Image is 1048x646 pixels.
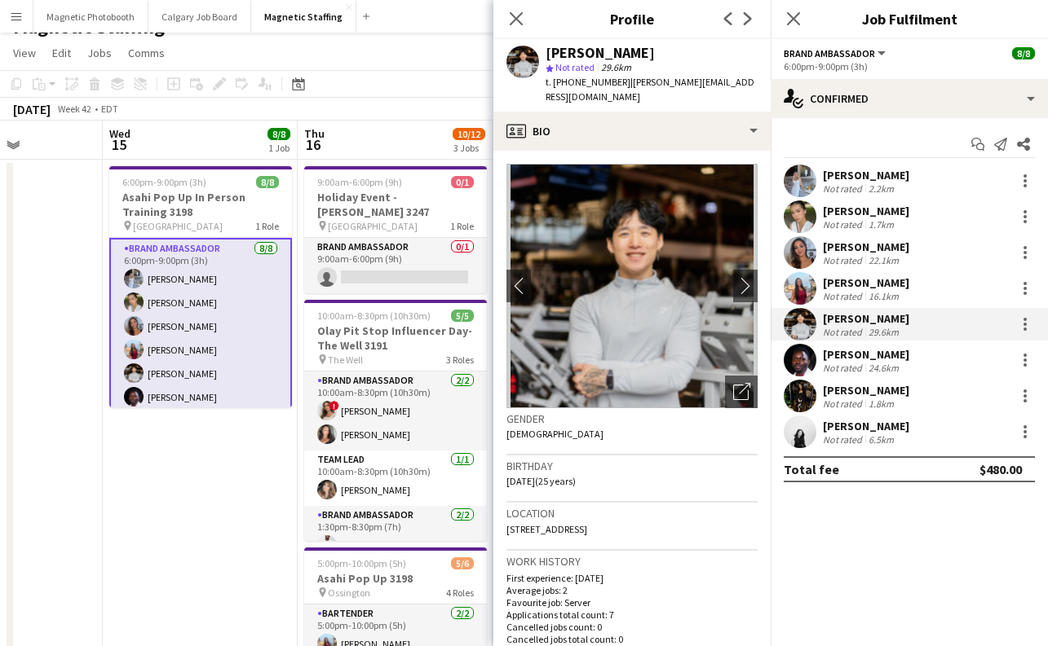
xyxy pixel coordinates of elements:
[268,128,290,140] span: 8/8
[546,46,655,60] div: [PERSON_NAME]
[133,220,223,232] span: [GEOGRAPHIC_DATA]
[493,8,771,29] h3: Profile
[304,126,325,141] span: Thu
[268,142,290,154] div: 1 Job
[979,461,1022,477] div: $480.00
[450,220,474,232] span: 1 Role
[506,554,758,569] h3: Work history
[771,8,1048,29] h3: Job Fulfilment
[771,79,1048,118] div: Confirmed
[506,428,604,440] span: [DEMOGRAPHIC_DATA]
[304,371,487,450] app-card-role: Brand Ambassador2/210:00am-8:30pm (10h30m)![PERSON_NAME][PERSON_NAME]
[784,47,875,59] span: Brand Ambassador
[304,190,487,219] h3: Holiday Event - [PERSON_NAME] 3247
[823,182,865,195] div: Not rated
[33,1,148,33] button: Magnetic Photobooth
[109,166,292,407] app-job-card: 6:00pm-9:00pm (3h)8/8Asahi Pop Up In Person Training 3198 [GEOGRAPHIC_DATA]1 RoleBrand Ambassador...
[823,398,865,410] div: Not rated
[506,475,576,487] span: [DATE] (25 years)
[725,376,758,408] div: Open photos pop-in
[823,204,909,218] div: [PERSON_NAME]
[506,506,758,521] h3: Location
[784,461,839,477] div: Total fee
[328,354,363,366] span: The Well
[7,42,42,64] a: View
[87,46,112,60] span: Jobs
[122,42,171,64] a: Comms
[451,176,474,188] span: 0/1
[865,290,902,302] div: 16.1km
[101,103,118,115] div: EDT
[54,103,95,115] span: Week 42
[46,42,77,64] a: Edit
[304,571,487,586] h3: Asahi Pop Up 3198
[304,450,487,506] app-card-role: Team Lead1/110:00am-8:30pm (10h30m)[PERSON_NAME]
[451,557,474,569] span: 5/6
[304,238,487,293] app-card-role: Brand Ambassador0/19:00am-6:00pm (9h)
[823,311,909,326] div: [PERSON_NAME]
[302,135,325,154] span: 16
[446,587,474,599] span: 4 Roles
[784,60,1035,73] div: 6:00pm-9:00pm (3h)
[555,61,595,73] span: Not rated
[255,220,279,232] span: 1 Role
[823,218,865,231] div: Not rated
[823,326,865,338] div: Not rated
[784,47,888,59] button: Brand Ambassador
[506,572,758,584] p: First experience: [DATE]
[865,182,897,195] div: 2.2km
[546,76,630,88] span: t. [PHONE_NUMBER]
[506,633,758,645] p: Cancelled jobs total count: 0
[506,523,587,535] span: [STREET_ADDRESS]
[329,401,339,411] span: !
[865,362,902,374] div: 24.6km
[865,254,902,266] div: 22.1km
[52,46,71,60] span: Edit
[823,168,909,182] div: [PERSON_NAME]
[109,190,292,219] h3: Asahi Pop Up In Person Training 3198
[506,459,758,473] h3: Birthday
[148,1,251,33] button: Calgary Job Board
[13,101,51,117] div: [DATE]
[823,419,909,433] div: [PERSON_NAME]
[865,433,897,446] div: 6.5km
[13,46,36,60] span: View
[598,61,635,73] span: 29.6km
[506,164,758,408] img: Crew avatar or photo
[304,323,487,353] h3: Olay Pit Stop Influencer Day- The Well 3191
[304,506,487,585] app-card-role: Brand Ambassador2/21:30pm-8:30pm (7h)[PERSON_NAME]
[317,310,431,322] span: 10:00am-8:30pm (10h30m)
[865,218,897,231] div: 1.7km
[328,587,370,599] span: Ossington
[823,347,909,362] div: [PERSON_NAME]
[506,596,758,609] p: Favourite job: Server
[823,362,865,374] div: Not rated
[256,176,279,188] span: 8/8
[823,275,909,290] div: [PERSON_NAME]
[1012,47,1035,59] span: 8/8
[506,411,758,426] h3: Gender
[109,126,130,141] span: Wed
[865,326,902,338] div: 29.6km
[506,609,758,621] p: Applications total count: 7
[823,290,865,302] div: Not rated
[328,220,418,232] span: [GEOGRAPHIC_DATA]
[453,142,484,154] div: 3 Jobs
[446,354,474,366] span: 3 Roles
[122,176,206,188] span: 6:00pm-9:00pm (3h)
[81,42,118,64] a: Jobs
[451,310,474,322] span: 5/5
[128,46,165,60] span: Comms
[823,433,865,446] div: Not rated
[453,128,485,140] span: 10/12
[107,135,130,154] span: 15
[304,300,487,541] app-job-card: 10:00am-8:30pm (10h30m)5/5Olay Pit Stop Influencer Day- The Well 3191 The Well3 RolesBrand Ambass...
[823,383,909,398] div: [PERSON_NAME]
[823,240,909,254] div: [PERSON_NAME]
[109,238,292,462] app-card-role: Brand Ambassador8/86:00pm-9:00pm (3h)[PERSON_NAME][PERSON_NAME][PERSON_NAME][PERSON_NAME][PERSON_...
[546,76,754,103] span: | [PERSON_NAME][EMAIL_ADDRESS][DOMAIN_NAME]
[304,166,487,293] div: 9:00am-6:00pm (9h)0/1Holiday Event - [PERSON_NAME] 3247 [GEOGRAPHIC_DATA]1 RoleBrand Ambassador0/...
[823,254,865,266] div: Not rated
